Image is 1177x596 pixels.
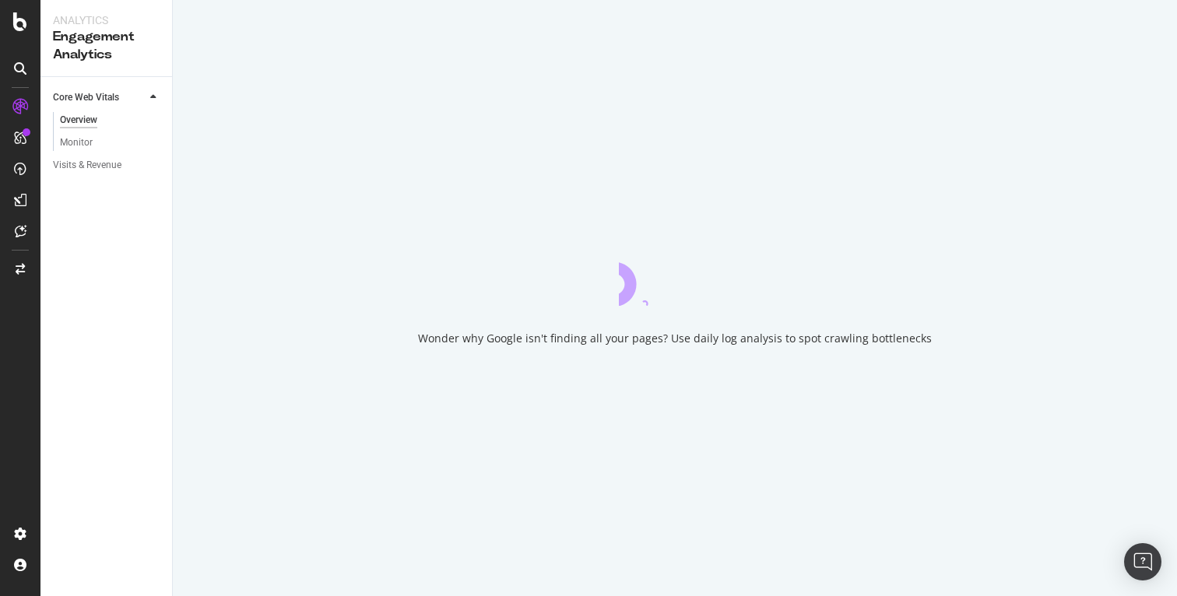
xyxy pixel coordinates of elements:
a: Visits & Revenue [53,157,161,174]
a: Overview [60,112,161,128]
div: Visits & Revenue [53,157,121,174]
a: Core Web Vitals [53,89,146,106]
div: Open Intercom Messenger [1124,543,1161,580]
div: Engagement Analytics [53,28,160,64]
div: animation [619,250,731,306]
a: Monitor [60,135,161,151]
div: Monitor [60,135,93,151]
div: Core Web Vitals [53,89,119,106]
div: Overview [60,112,97,128]
div: Analytics [53,12,160,28]
div: Wonder why Google isn't finding all your pages? Use daily log analysis to spot crawling bottlenecks [418,331,932,346]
